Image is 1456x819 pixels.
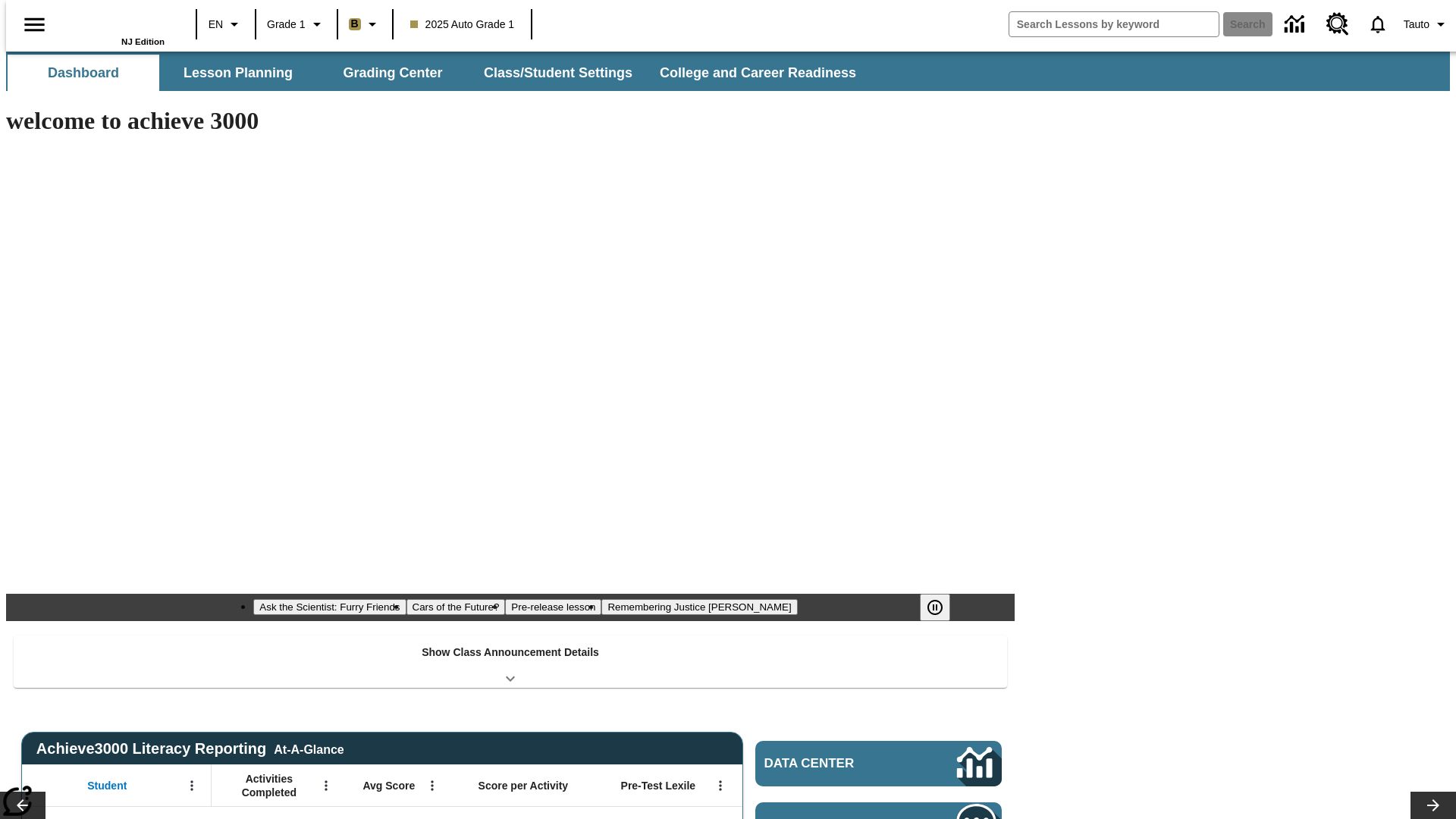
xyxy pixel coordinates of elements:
[410,17,515,33] span: 2025 Auto Grade 1
[422,645,599,661] p: Show Class Announcement Details
[6,52,1450,91] div: SubNavbar
[121,37,165,46] span: NJ Edition
[343,11,388,38] button: Boost Class color is light brown. Change class color
[1404,17,1429,33] span: Tauto
[362,779,415,792] span: Avg Score
[421,774,444,797] button: Open Menu
[87,779,127,792] span: Student
[274,740,344,757] div: At-A-Glance
[621,779,696,792] span: Pre-Test Lexile
[479,779,569,792] span: Score per Activity
[6,55,870,91] div: SubNavbar
[920,594,965,621] div: Pause
[755,741,1002,786] a: Data Center
[709,774,732,797] button: Open Menu
[219,772,319,799] span: Activities Completed
[209,17,223,33] span: EN
[202,11,250,38] button: Language: EN, Select a language
[253,599,406,615] button: Slide 1 Ask the Scientist: Furry Friends
[14,635,1007,688] div: Show Class Announcement Details
[317,55,469,91] button: Grading Center
[1317,4,1358,45] a: Resource Center, Will open in new tab
[66,5,165,46] div: Home
[764,756,906,771] span: Data Center
[1358,5,1398,44] a: Notifications
[8,55,159,91] button: Dashboard
[315,774,337,797] button: Open Menu
[648,55,868,91] button: College and Career Readiness
[180,774,203,797] button: Open Menu
[12,2,57,47] button: Open side menu
[6,107,1015,135] h1: welcome to achieve 3000
[505,599,601,615] button: Slide 3 Pre-release lesson
[267,17,306,33] span: Grade 1
[1410,792,1456,819] button: Lesson carousel, Next
[920,594,950,621] button: Pause
[406,599,506,615] button: Slide 2 Cars of the Future?
[1398,11,1456,38] button: Profile/Settings
[472,55,645,91] button: Class/Student Settings
[351,14,359,33] span: B
[36,740,344,758] span: Achieve3000 Literacy Reporting
[66,7,165,37] a: Home
[1009,12,1219,36] input: search field
[261,11,332,38] button: Grade: Grade 1, Select a grade
[1276,4,1317,45] a: Data Center
[601,599,797,615] button: Slide 4 Remembering Justice O'Connor
[162,55,314,91] button: Lesson Planning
